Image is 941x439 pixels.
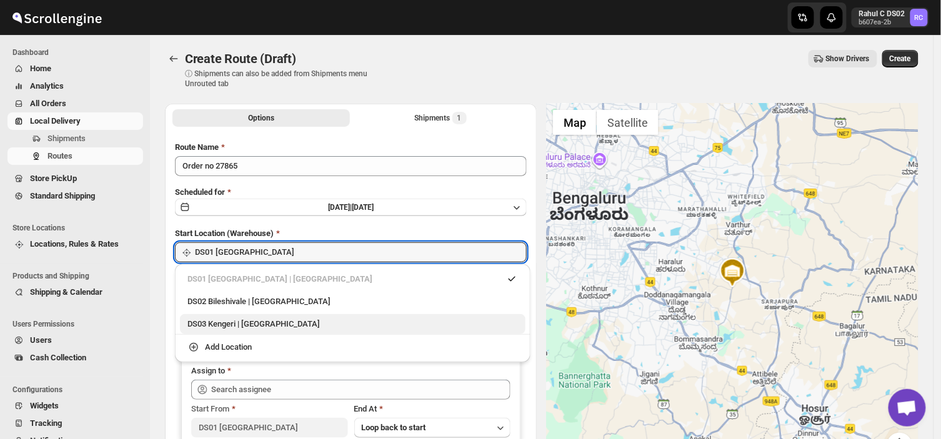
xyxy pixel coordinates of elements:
[859,19,905,26] p: b607ea-2b
[47,134,86,143] span: Shipments
[165,50,182,67] button: Routes
[7,349,143,367] button: Cash Collection
[826,54,870,64] span: Show Drivers
[354,418,510,438] button: Loop back to start
[175,312,530,335] li: DS03 Kengeri
[352,109,530,127] button: Selected Shipments
[30,191,95,200] span: Standard Shipping
[362,423,426,432] span: Loop back to start
[30,401,59,410] span: Widgets
[191,365,225,377] div: Assign to
[553,110,597,135] button: Show street map
[7,95,143,112] button: All Orders
[30,287,102,297] span: Shipping & Calendar
[175,289,530,312] li: DS02 Bileshivale
[352,203,374,212] span: [DATE]
[30,64,51,73] span: Home
[30,418,62,428] span: Tracking
[7,332,143,349] button: Users
[12,271,144,281] span: Products and Shipping
[185,51,296,66] span: Create Route (Draft)
[859,9,905,19] p: Rahul C DS02
[191,404,229,413] span: Start From
[12,223,144,233] span: Store Locations
[30,353,86,362] span: Cash Collection
[890,54,911,64] span: Create
[597,110,659,135] button: Show satellite imagery
[12,47,144,57] span: Dashboard
[47,151,72,160] span: Routes
[7,235,143,253] button: Locations, Rules & Rates
[175,229,274,238] span: Start Location (Warehouse)
[889,389,926,427] a: Open chat
[30,174,77,183] span: Store PickUp
[852,7,929,27] button: User menu
[175,156,527,176] input: Eg: Bengaluru Route
[7,130,143,147] button: Shipments
[457,113,462,123] span: 1
[175,142,219,152] span: Route Name
[195,242,527,262] input: Search location
[175,199,527,216] button: [DATE]|[DATE]
[187,318,518,330] div: DS03 Kengeri | [GEOGRAPHIC_DATA]
[175,187,225,197] span: Scheduled for
[7,147,143,165] button: Routes
[354,403,510,415] div: End At
[175,269,530,289] li: DS01 Sarjapur
[172,109,350,127] button: All Route Options
[211,380,510,400] input: Search assignee
[7,415,143,432] button: Tracking
[915,14,924,22] text: RC
[248,113,274,123] span: Options
[30,116,81,126] span: Local Delivery
[10,2,104,33] img: ScrollEngine
[7,77,143,95] button: Analytics
[30,81,64,91] span: Analytics
[328,203,352,212] span: [DATE] |
[7,284,143,301] button: Shipping & Calendar
[30,239,119,249] span: Locations, Rules & Rates
[910,9,928,26] span: Rahul C DS02
[12,385,144,395] span: Configurations
[415,112,467,124] div: Shipments
[187,273,518,285] div: DS01 [GEOGRAPHIC_DATA] | [GEOGRAPHIC_DATA]
[7,60,143,77] button: Home
[30,335,52,345] span: Users
[7,397,143,415] button: Widgets
[12,319,144,329] span: Users Permissions
[185,69,382,89] p: ⓘ Shipments can also be added from Shipments menu Unrouted tab
[187,295,518,308] div: DS02 Bileshivale | [GEOGRAPHIC_DATA]
[205,341,252,353] div: Add Location
[809,50,877,67] button: Show Drivers
[882,50,919,67] button: Create
[30,99,66,108] span: All Orders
